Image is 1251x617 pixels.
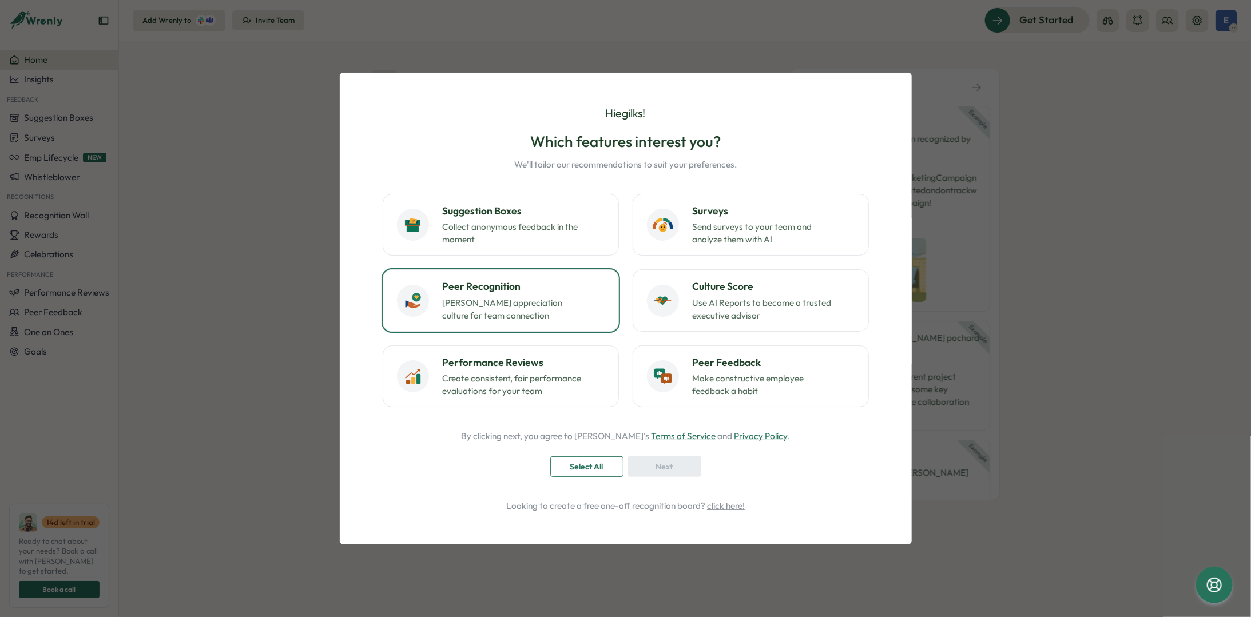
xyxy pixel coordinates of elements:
p: Send surveys to your team and analyze them with AI [693,221,836,246]
button: Peer Recognition[PERSON_NAME] appreciation culture for team connection [383,269,619,331]
h2: Which features interest you? [514,132,737,152]
a: Privacy Policy [734,431,788,441]
p: Create consistent, fair performance evaluations for your team [443,372,586,397]
p: We'll tailor our recommendations to suit your preferences. [514,158,737,171]
h3: Suggestion Boxes [443,204,605,218]
button: Performance ReviewsCreate consistent, fair performance evaluations for your team [383,345,619,407]
a: Terms of Service [652,431,716,441]
span: Select All [570,457,603,476]
p: Use AI Reports to become a trusted executive advisor [693,297,836,322]
p: Collect anonymous feedback in the moment [443,221,586,246]
p: Looking to create a free one-off recognition board? [372,500,880,512]
button: Select All [550,456,623,477]
p: Hi egilks ! [606,105,646,122]
p: [PERSON_NAME] appreciation culture for team connection [443,297,586,322]
h3: Peer Feedback [693,355,855,370]
h3: Culture Score [693,279,855,294]
button: Peer FeedbackMake constructive employee feedback a habit [633,345,869,407]
h3: Peer Recognition [443,279,605,294]
h3: Performance Reviews [443,355,605,370]
p: Make constructive employee feedback a habit [693,372,836,397]
button: Culture ScoreUse AI Reports to become a trusted executive advisor [633,269,869,331]
button: SurveysSend surveys to your team and analyze them with AI [633,194,869,256]
p: By clicking next, you agree to [PERSON_NAME]'s and . [462,430,790,443]
h3: Surveys [693,204,855,218]
a: click here! [707,500,745,511]
button: Suggestion BoxesCollect anonymous feedback in the moment [383,194,619,256]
